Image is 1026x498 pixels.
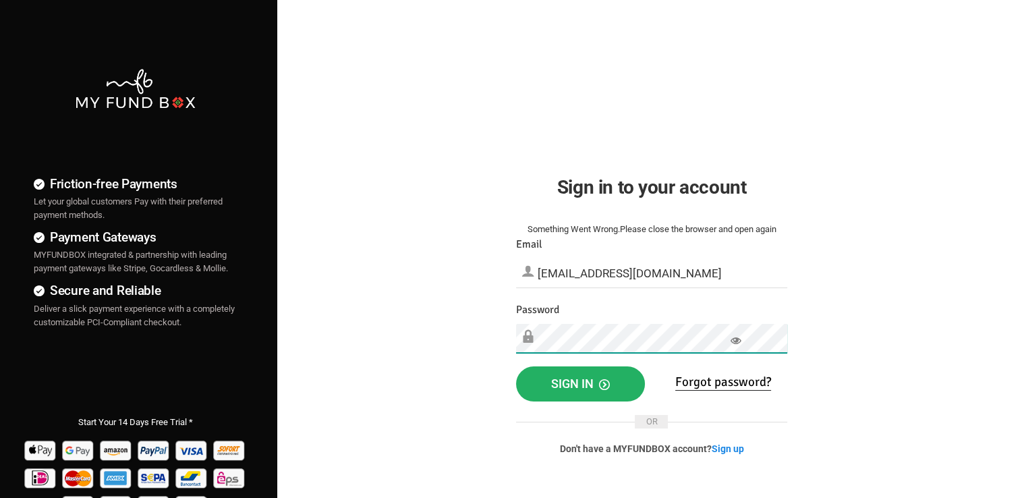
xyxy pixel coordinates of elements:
[34,281,237,300] h4: Secure and Reliable
[212,464,248,491] img: EPS Pay
[34,227,237,247] h4: Payment Gateways
[516,173,787,202] h2: Sign in to your account
[23,464,59,491] img: Ideal Pay
[61,464,96,491] img: Mastercard Pay
[74,67,196,110] img: mfbwhite.png
[551,377,610,391] span: Sign in
[34,174,237,194] h4: Friction-free Payments
[516,258,787,288] input: Email
[34,304,235,327] span: Deliver a slick payment experience with a completely customizable PCI-Compliant checkout.
[174,464,210,491] img: Bancontact Pay
[23,436,59,464] img: Apple Pay
[675,374,771,391] a: Forgot password?
[516,366,645,402] button: Sign in
[98,464,134,491] img: american_express Pay
[34,196,223,220] span: Let your global customers Pay with their preferred payment methods.
[34,250,228,273] span: MYFUNDBOX integrated & partnership with leading payment gateways like Stripe, Gocardless & Mollie.
[516,302,559,319] label: Password
[174,436,210,464] img: Visa
[136,464,172,491] img: sepa Pay
[711,443,743,454] a: Sign up
[516,223,787,236] div: Something Went Wrong.Please close the browser and open again
[516,442,787,455] p: Don't have a MYFUNDBOX account?
[136,436,172,464] img: Paypal
[635,415,668,428] span: OR
[212,436,248,464] img: Sofort Pay
[516,236,542,253] label: Email
[61,436,96,464] img: Google Pay
[98,436,134,464] img: Amazon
